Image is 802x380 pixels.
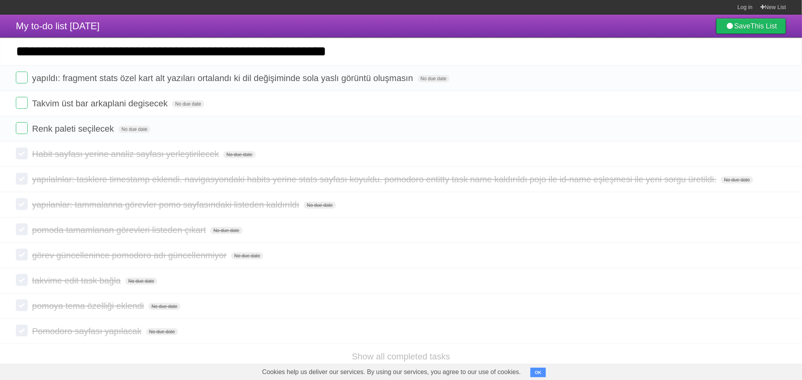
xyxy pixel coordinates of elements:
[418,75,450,82] span: No due date
[16,249,28,261] label: Done
[32,98,169,108] span: Takvim üst bar arkaplani degisecek
[16,223,28,235] label: Done
[32,124,116,134] span: Renk paleti seçilecek
[16,198,28,210] label: Done
[32,149,221,159] span: Habit sayfası yerine analiz sayfası yerleştirilecek
[16,147,28,159] label: Done
[16,72,28,83] label: Done
[32,276,123,285] span: takvime edit task bağla
[172,100,204,108] span: No due date
[210,227,242,234] span: No due date
[716,18,786,34] a: SaveThis List
[32,250,229,260] span: görev güncellenince pomodoro adı güncellenmiyor
[16,173,28,185] label: Done
[16,21,100,31] span: My to-do list [DATE]
[32,200,301,210] span: yapılanlar: tammalanna görevler pomo sayfasındaki listeden kaldırıldı
[16,299,28,311] label: Done
[721,176,753,183] span: No due date
[304,202,336,209] span: No due date
[751,22,777,30] b: This List
[16,325,28,337] label: Done
[32,326,143,336] span: Pomodoro sayfası yapılacak
[530,368,546,377] button: OK
[32,73,415,83] span: yapıldı: fragment stats özel kart alt yazıları ortalandı ki dil değişiminde sola yaslı görüntü ol...
[16,274,28,286] label: Done
[32,225,208,235] span: pomoda tamamlanan görevleri listeden çıkart
[146,328,178,335] span: No due date
[148,303,181,310] span: No due date
[16,97,28,109] label: Done
[223,151,255,158] span: No due date
[32,174,718,184] span: yapılalnlar: tasklere timestamp eklendi. navigasyondaki habits yerine stats sayfası koyuldu. pomo...
[32,301,146,311] span: pomoya tema özelliği eklendi
[254,364,529,380] span: Cookies help us deliver our services. By using our services, you agree to our use of cookies.
[16,122,28,134] label: Done
[125,278,157,285] span: No due date
[118,126,150,133] span: No due date
[231,252,263,259] span: No due date
[352,352,450,361] a: Show all completed tasks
